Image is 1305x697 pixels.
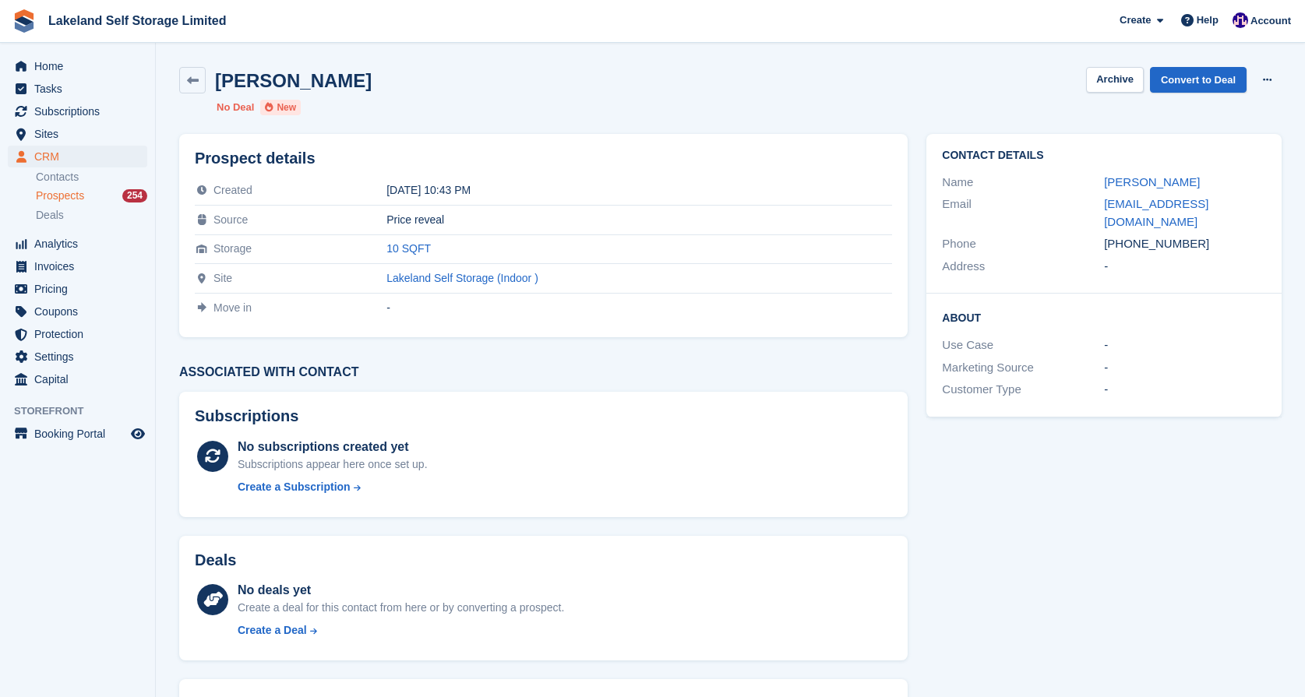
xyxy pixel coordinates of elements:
a: [PERSON_NAME] [1104,175,1200,188]
a: Deals [36,207,147,224]
a: menu [8,123,147,145]
a: Create a Deal [238,622,564,639]
span: Help [1197,12,1219,28]
span: Invoices [34,255,128,277]
div: Use Case [942,336,1104,354]
a: menu [8,146,147,167]
a: menu [8,78,147,100]
h3: Associated with contact [179,365,908,379]
span: Account [1250,13,1291,29]
div: [DATE] 10:43 PM [386,184,892,196]
span: Home [34,55,128,77]
a: menu [8,423,147,445]
h2: Prospect details [195,150,892,167]
a: menu [8,100,147,122]
div: No subscriptions created yet [238,438,428,456]
li: No Deal [217,100,254,115]
div: Phone [942,235,1104,253]
h2: Deals [195,551,236,569]
div: Address [942,258,1104,276]
div: [PHONE_NUMBER] [1104,235,1266,253]
span: Storage [213,242,252,255]
div: - [1104,258,1266,276]
div: - [1104,336,1266,354]
span: Protection [34,323,128,345]
span: Deals [36,208,64,223]
button: Archive [1086,67,1144,93]
div: Name [942,174,1104,192]
li: New [260,100,301,115]
div: Create a deal for this contact from here or by converting a prospect. [238,600,564,616]
span: Sites [34,123,128,145]
span: Analytics [34,233,128,255]
a: menu [8,278,147,300]
span: Source [213,213,248,226]
div: Price reveal [386,213,892,226]
a: menu [8,55,147,77]
div: Create a Subscription [238,479,351,495]
span: Tasks [34,78,128,100]
a: 10 SQFT [386,242,431,255]
a: menu [8,346,147,368]
a: menu [8,255,147,277]
div: Email [942,195,1104,231]
span: Prospects [36,188,84,203]
span: Subscriptions [34,100,128,122]
h2: [PERSON_NAME] [215,70,372,91]
a: Convert to Deal [1150,67,1247,93]
div: Customer Type [942,381,1104,399]
span: Site [213,272,232,284]
span: Create [1120,12,1151,28]
span: Coupons [34,301,128,322]
a: Create a Subscription [238,479,428,495]
a: Contacts [36,170,147,185]
a: menu [8,368,147,390]
a: [EMAIL_ADDRESS][DOMAIN_NAME] [1104,197,1208,228]
a: Prospects 254 [36,188,147,204]
a: menu [8,323,147,345]
span: Pricing [34,278,128,300]
div: Subscriptions appear here once set up. [238,456,428,473]
div: Create a Deal [238,622,307,639]
div: No deals yet [238,581,564,600]
a: menu [8,301,147,322]
span: CRM [34,146,128,167]
a: Preview store [129,424,147,443]
a: menu [8,233,147,255]
h2: Subscriptions [195,407,892,425]
div: - [386,301,892,314]
div: 254 [122,189,147,202]
span: Booking Portal [34,423,128,445]
div: - [1104,381,1266,399]
img: Nick Aynsley [1233,12,1248,28]
span: Capital [34,368,128,390]
span: Settings [34,346,128,368]
a: Lakeland Self Storage Limited [42,8,233,33]
h2: About [942,309,1266,325]
h2: Contact Details [942,150,1266,162]
div: Marketing Source [942,359,1104,377]
a: Lakeland Self Storage (Indoor ) [386,272,538,284]
span: Storefront [14,403,155,419]
img: stora-icon-8386f47178a22dfd0bd8f6a31ec36ba5ce8667c1dd55bd0f319d3a0aa187defe.svg [12,9,36,33]
div: - [1104,359,1266,377]
span: Created [213,184,252,196]
span: Move in [213,301,252,314]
